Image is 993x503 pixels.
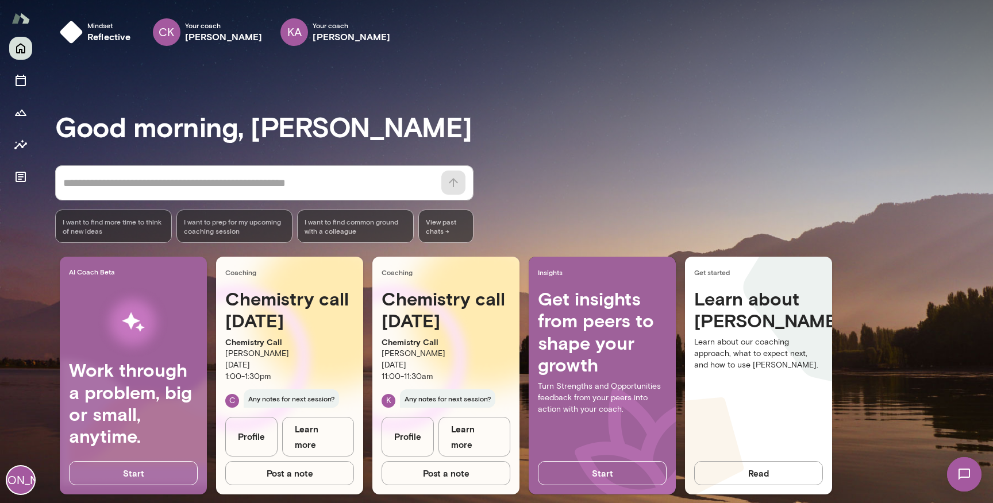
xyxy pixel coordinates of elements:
[225,288,354,332] h4: Chemistry call [DATE]
[438,417,510,456] a: Learn more
[9,133,32,156] button: Insights
[382,348,510,359] p: [PERSON_NAME]
[225,461,354,485] button: Post a note
[225,359,354,371] p: [DATE]
[87,30,131,44] h6: reflective
[225,394,239,408] div: C
[382,359,510,371] p: [DATE]
[60,21,83,44] img: mindset
[382,288,510,332] h4: Chemistry call [DATE]
[382,268,515,277] span: Coaching
[9,37,32,60] button: Home
[694,336,823,371] p: Learn about our coaching approach, what to expect next, and how to use [PERSON_NAME].
[382,336,510,348] p: Chemistry Call
[382,394,395,408] div: K
[400,389,495,408] span: Any notes for next session?
[418,210,474,243] span: View past chats ->
[176,210,293,243] div: I want to prep for my upcoming coaching session
[282,417,354,456] a: Learn more
[225,268,359,277] span: Coaching
[305,217,406,235] span: I want to find common ground with a colleague
[55,110,993,142] h3: Good morning, [PERSON_NAME]
[9,165,32,188] button: Documents
[225,371,354,382] p: 1:00 - 1:30pm
[82,286,184,359] img: AI Workflows
[272,14,398,51] div: KAYour coach[PERSON_NAME]
[87,21,131,30] span: Mindset
[11,7,30,29] img: Mento
[538,268,671,277] span: Insights
[145,14,271,51] div: CKYour coach[PERSON_NAME]
[225,348,354,359] p: [PERSON_NAME]
[694,268,827,277] span: Get started
[538,288,667,376] h4: Get insights from peers to shape your growth
[9,69,32,92] button: Sessions
[694,461,823,485] button: Read
[313,30,390,44] h6: [PERSON_NAME]
[225,336,354,348] p: Chemistry Call
[280,18,308,46] div: KA
[55,210,172,243] div: I want to find more time to think of new ideas
[382,417,434,456] a: Profile
[185,21,263,30] span: Your coach
[382,461,510,485] button: Post a note
[297,210,414,243] div: I want to find common ground with a colleague
[63,217,164,235] span: I want to find more time to think of new ideas
[9,101,32,124] button: Growth Plan
[538,461,667,485] button: Start
[153,18,180,46] div: CK
[382,371,510,382] p: 11:00 - 11:30am
[538,381,667,415] p: Turn Strengths and Opportunities feedback from your peers into action with your coach.
[244,389,339,408] span: Any notes for next session?
[55,14,140,51] button: Mindsetreflective
[69,267,202,276] span: AI Coach Beta
[185,30,263,44] h6: [PERSON_NAME]
[7,466,34,494] div: [PERSON_NAME]
[694,288,823,332] h4: Learn about [PERSON_NAME]
[313,21,390,30] span: Your coach
[69,359,198,447] h4: Work through a problem, big or small, anytime.
[225,417,278,456] a: Profile
[69,461,198,485] button: Start
[184,217,286,235] span: I want to prep for my upcoming coaching session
